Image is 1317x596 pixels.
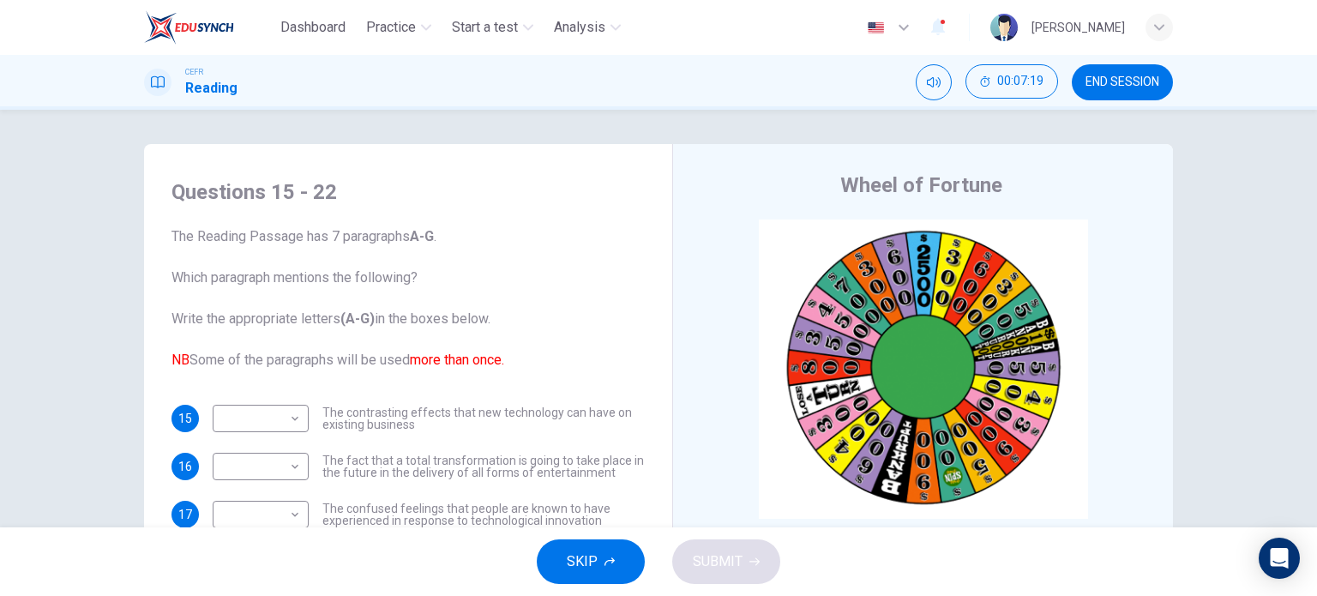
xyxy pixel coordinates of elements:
[340,310,375,327] b: (A-G)
[171,226,645,370] span: The Reading Passage has 7 paragraphs . Which paragraph mentions the following? Write the appropri...
[171,178,645,206] h4: Questions 15 - 22
[144,10,234,45] img: EduSynch logo
[185,78,238,99] h1: Reading
[1031,17,1125,38] div: [PERSON_NAME]
[178,412,192,424] span: 15
[322,406,645,430] span: The contrasting effects that new technology can have on existing business
[445,12,540,43] button: Start a test
[1259,538,1300,579] div: Open Intercom Messenger
[410,228,434,244] b: A-G
[452,17,518,38] span: Start a test
[1072,64,1173,100] button: END SESSION
[997,75,1043,88] span: 00:07:19
[359,12,438,43] button: Practice
[178,509,192,521] span: 17
[144,10,274,45] a: EduSynch logo
[537,539,645,584] button: SKIP
[965,64,1058,100] div: Hide
[410,352,504,368] font: more than once.
[840,172,1002,199] h4: Wheel of Fortune
[567,550,598,574] span: SKIP
[366,17,416,38] span: Practice
[171,352,189,368] font: NB
[547,12,628,43] button: Analysis
[185,66,203,78] span: CEFR
[322,455,645,479] span: The fact that a total transformation is going to take place in the future in the delivery of all ...
[554,17,605,38] span: Analysis
[1085,75,1159,89] span: END SESSION
[322,503,645,527] span: The confused feelings that people are known to have experienced in response to technological inno...
[916,64,952,100] div: Mute
[178,461,192,473] span: 16
[990,14,1018,41] img: Profile picture
[965,64,1058,99] button: 00:07:19
[274,12,352,43] button: Dashboard
[280,17,346,38] span: Dashboard
[865,21,887,34] img: en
